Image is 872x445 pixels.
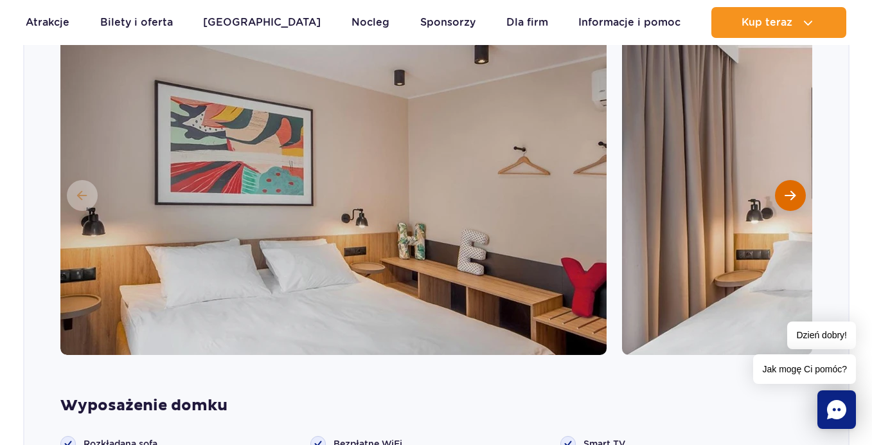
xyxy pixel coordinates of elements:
a: [GEOGRAPHIC_DATA] [203,7,321,38]
a: Sponsorzy [420,7,476,38]
a: Bilety i oferta [100,7,173,38]
a: Nocleg [351,7,389,38]
span: Kup teraz [742,17,792,28]
span: Jak mogę Ci pomóc? [753,354,856,384]
a: Dla firm [506,7,548,38]
span: Dzień dobry! [787,322,856,349]
div: Chat [817,390,856,429]
button: Kup teraz [711,7,846,38]
a: Atrakcje [26,7,69,38]
a: Informacje i pomoc [578,7,681,38]
button: Następny slajd [775,180,806,211]
strong: Wyposażenie domku [60,396,812,415]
